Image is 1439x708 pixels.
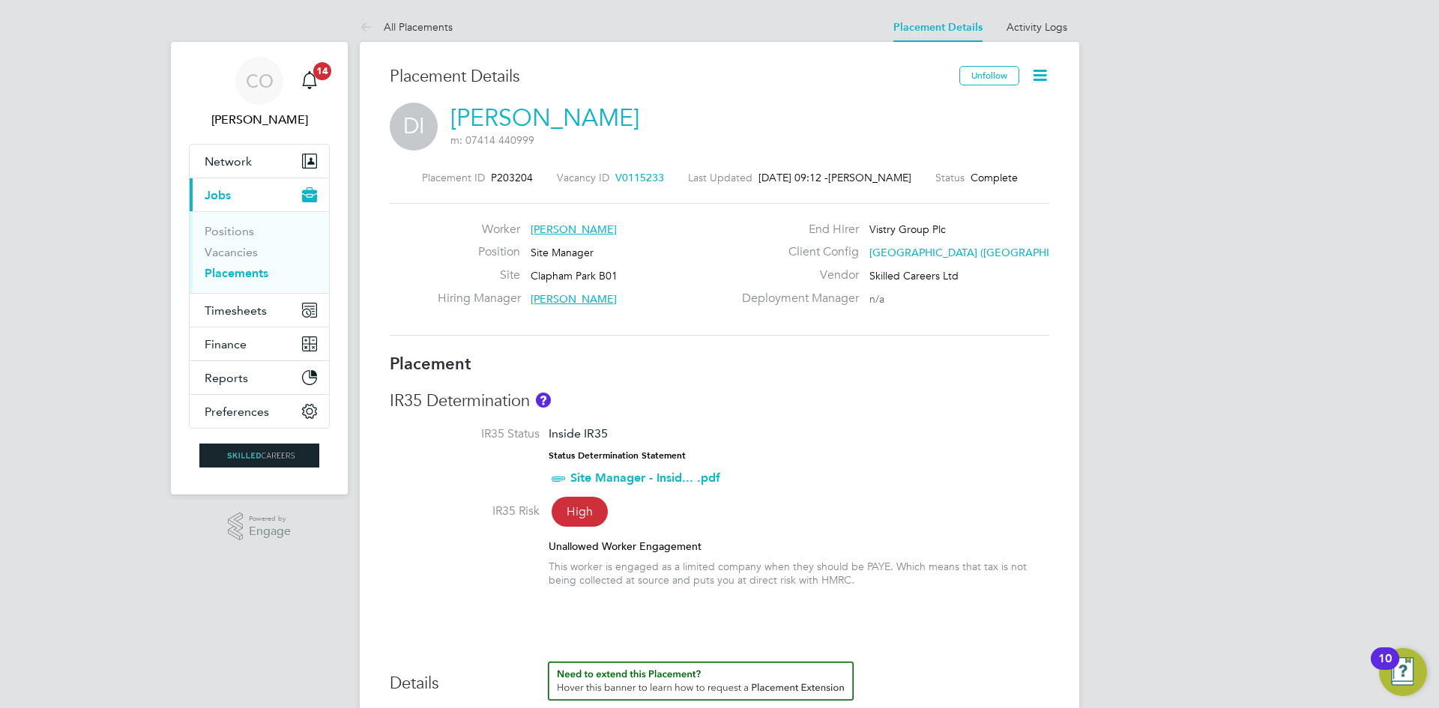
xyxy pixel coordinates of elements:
a: [PERSON_NAME] [450,103,639,133]
div: 10 [1378,659,1392,678]
label: Vacancy ID [557,171,609,184]
button: About IR35 [536,393,551,408]
a: Placement Details [893,21,983,34]
a: Activity Logs [1007,20,1067,34]
span: 14 [313,62,331,80]
label: Placement ID [422,171,485,184]
b: Placement [390,354,471,374]
span: Timesheets [205,303,267,318]
a: CO[PERSON_NAME] [189,57,330,129]
button: Reports [190,361,329,394]
span: Inside IR35 [549,426,608,441]
a: Site Manager - Insid... .pdf [570,471,720,485]
div: Unallowed Worker Engagement [549,539,1049,553]
span: V0115233 [615,171,664,184]
a: 14 [295,57,325,105]
button: Open Resource Center, 10 new notifications [1379,648,1427,696]
span: Site Manager [531,246,594,259]
span: DI [390,103,438,151]
span: Jobs [205,188,231,202]
label: IR35 Status [390,426,540,442]
span: Complete [971,171,1018,184]
a: Positions [205,224,254,238]
label: Last Updated [688,171,752,184]
button: Network [190,145,329,178]
a: Placements [205,266,268,280]
span: Skilled Careers Ltd [869,269,959,282]
span: Finance [205,337,247,351]
span: Clapham Park B01 [531,269,618,282]
label: Client Config [733,244,859,260]
div: Jobs [190,211,329,293]
strong: Status Determination Statement [549,450,686,461]
span: [PERSON_NAME] [828,171,911,184]
span: Network [205,154,252,169]
nav: Main navigation [171,42,348,494]
span: m: 07414 440999 [450,133,534,147]
span: Preferences [205,405,269,419]
button: Jobs [190,178,329,211]
span: [GEOGRAPHIC_DATA] ([GEOGRAPHIC_DATA]… [869,246,1102,259]
span: P203204 [491,171,533,184]
img: skilledcareers-logo-retina.png [199,444,319,468]
a: Powered byEngage [228,512,292,541]
button: How to extend a Placement? [548,662,854,701]
label: Position [438,244,520,260]
span: Reports [205,371,248,385]
h3: IR35 Determination [390,390,1049,412]
div: This worker is engaged as a limited company when they should be PAYE. Which means that tax is not... [549,560,1049,587]
button: Unfollow [959,66,1019,85]
button: Preferences [190,395,329,428]
h3: Placement Details [390,66,948,88]
label: End Hirer [733,222,859,237]
span: CO [246,71,274,91]
a: Vacancies [205,245,258,259]
span: Powered by [249,512,291,525]
span: Craig O'Donovan [189,111,330,129]
span: High [552,497,608,527]
span: [DATE] 09:12 - [758,171,828,184]
a: All Placements [360,20,453,34]
label: Vendor [733,267,859,283]
label: Hiring Manager [438,291,520,306]
label: Status [935,171,965,184]
span: [PERSON_NAME] [531,292,617,306]
label: IR35 Risk [390,503,540,519]
h3: Details [390,662,1049,695]
span: Engage [249,525,291,538]
a: Go to home page [189,444,330,468]
label: Site [438,267,520,283]
span: [PERSON_NAME] [531,223,617,236]
span: n/a [869,292,884,306]
span: Vistry Group Plc [869,223,946,236]
button: Finance [190,327,329,360]
label: Worker [438,222,520,237]
button: Timesheets [190,294,329,327]
label: Deployment Manager [733,291,859,306]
